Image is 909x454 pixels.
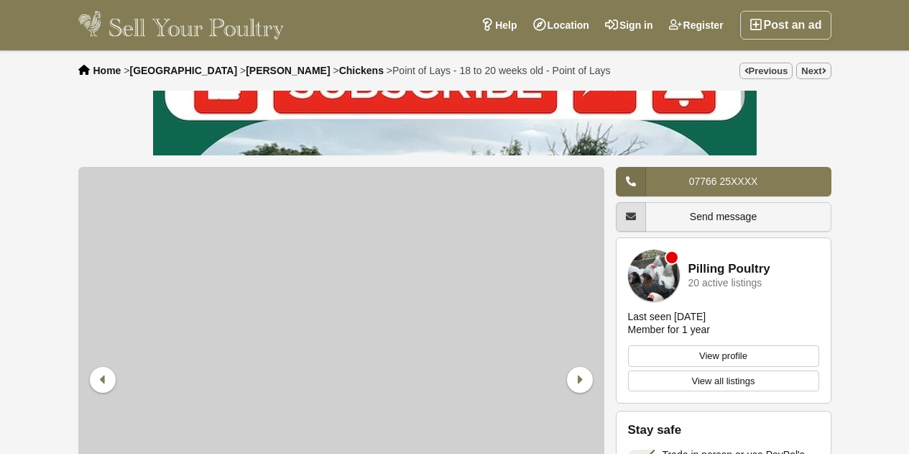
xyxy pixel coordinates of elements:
[387,65,611,76] li: >
[616,167,831,196] a: 07766 25XXXX
[93,65,121,76] a: Home
[739,63,793,79] a: Previous
[688,263,770,276] a: Pilling Poultry
[740,11,831,40] a: Post an ad
[690,211,757,222] span: Send message
[628,345,819,367] a: View profile
[78,11,285,40] img: Sell Your Poultry
[616,202,831,232] a: Send message
[628,423,819,437] h2: Stay safe
[240,65,331,76] li: >
[597,11,661,40] a: Sign in
[473,11,525,40] a: Help
[628,323,710,336] div: Member for 1 year
[124,65,237,76] li: >
[796,63,831,79] a: Next
[628,310,706,323] div: Last seen [DATE]
[689,176,758,187] span: 07766 25XXXX
[246,65,330,76] a: [PERSON_NAME]
[688,278,762,289] div: 20 active listings
[392,65,611,76] span: Point of Lays - 18 to 20 weeks old - Point of Lays
[628,371,819,392] a: View all listings
[525,11,597,40] a: Location
[661,11,732,40] a: Register
[333,65,384,76] li: >
[339,65,384,76] a: Chickens
[129,65,237,76] a: [GEOGRAPHIC_DATA]
[666,252,678,263] div: Member is offline
[628,250,680,301] img: Pilling Poultry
